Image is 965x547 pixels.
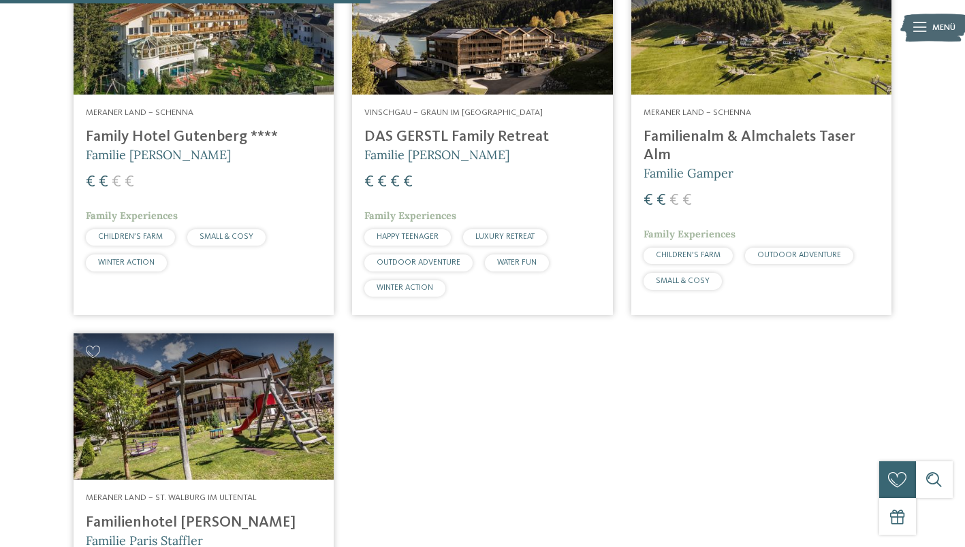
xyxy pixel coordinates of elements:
[86,128,321,146] h4: Family Hotel Gutenberg ****
[98,259,155,267] span: WINTER ACTION
[377,174,387,190] span: €
[86,493,257,502] span: Meraner Land – St. Walburg im Ultental
[497,259,537,267] span: WATER FUN
[656,251,721,259] span: CHILDREN’S FARM
[377,233,439,241] span: HAPPY TEENAGER
[112,174,121,190] span: €
[475,233,535,241] span: LUXURY RETREAT
[364,174,374,190] span: €
[656,277,710,285] span: SMALL & COSY
[403,174,413,190] span: €
[390,174,400,190] span: €
[644,128,879,165] h4: Familienalm & Almchalets Taser Alm
[364,210,456,222] span: Family Experiences
[656,193,666,209] span: €
[86,174,95,190] span: €
[377,284,433,292] span: WINTER ACTION
[86,514,321,532] h4: Familienhotel [PERSON_NAME]
[200,233,253,241] span: SMALL & COSY
[364,108,543,117] span: Vinschgau – Graun im [GEOGRAPHIC_DATA]
[377,259,460,267] span: OUTDOOR ADVENTURE
[99,174,108,190] span: €
[644,165,733,181] span: Familie Gamper
[682,193,692,209] span: €
[644,228,735,240] span: Family Experiences
[364,147,509,163] span: Familie [PERSON_NAME]
[125,174,134,190] span: €
[364,128,600,146] h4: DAS GERSTL Family Retreat
[644,108,751,117] span: Meraner Land – Schenna
[98,233,163,241] span: CHILDREN’S FARM
[74,333,334,480] img: Familienhotels gesucht? Hier findet ihr die besten!
[86,108,193,117] span: Meraner Land – Schenna
[757,251,841,259] span: OUTDOOR ADVENTURE
[644,193,653,209] span: €
[86,147,231,163] span: Familie [PERSON_NAME]
[86,210,178,222] span: Family Experiences
[669,193,679,209] span: €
